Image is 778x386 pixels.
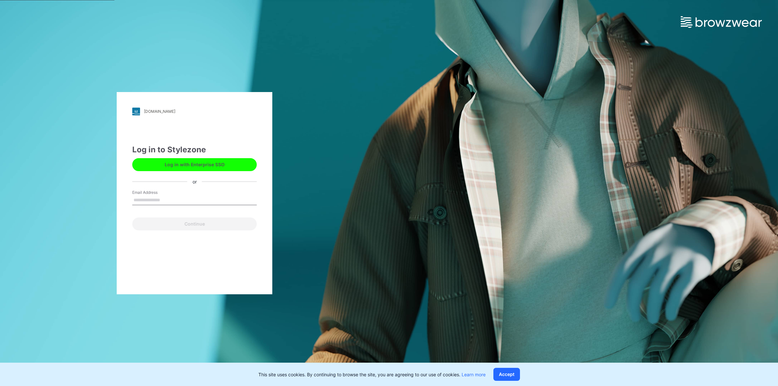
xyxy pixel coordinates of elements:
[462,372,486,377] a: Learn more
[132,108,140,115] img: stylezone-logo.562084cfcfab977791bfbf7441f1a819.svg
[493,368,520,381] button: Accept
[681,16,762,28] img: browzwear-logo.e42bd6dac1945053ebaf764b6aa21510.svg
[132,190,178,195] label: Email Address
[144,109,175,114] div: [DOMAIN_NAME]
[258,371,486,378] p: This site uses cookies. By continuing to browse the site, you are agreeing to our use of cookies.
[132,108,257,115] a: [DOMAIN_NAME]
[187,178,202,185] div: or
[132,144,257,156] div: Log in to Stylezone
[132,158,257,171] button: Log in with Enterprise SSO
